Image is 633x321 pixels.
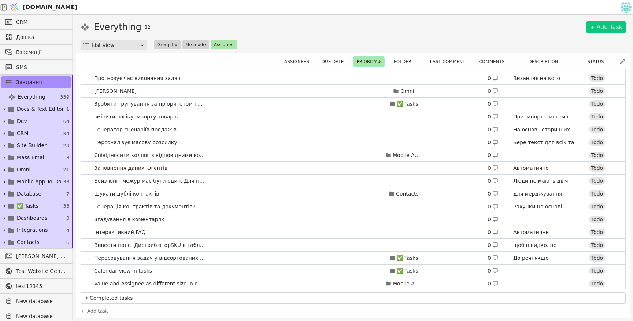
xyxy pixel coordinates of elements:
[488,100,498,108] div: 0
[514,57,577,66] div: Description
[91,73,184,84] span: Прогнозує час виконання задач
[91,189,162,199] span: Шукати дублі контактів
[91,124,179,135] span: Генератор сценаріїв продажів
[63,166,69,174] span: 21
[513,241,575,265] p: щоб швидко. не чекати переробки таблиці
[91,201,198,212] span: Генерація контрактів та документів?
[23,3,78,12] span: [DOMAIN_NAME]
[63,118,69,125] span: 64
[66,215,69,222] span: 3
[16,267,67,275] span: Test Website General template
[282,57,315,66] div: Assignees
[1,46,71,58] a: Взаємодії
[81,226,625,238] a: Інтерактивний FAQ0 Автоматичне створення та оновлення розділу з частими питаннями на основі запит...
[488,216,498,223] div: 0
[63,203,69,210] span: 33
[513,203,575,218] p: Рахунки на основі шаблону як приклад
[91,163,170,174] span: Заповнення даних клієнтів
[91,227,148,238] span: Інтерактивний FAQ
[589,190,605,197] div: Todo
[589,126,605,133] div: Todo
[282,57,316,66] button: Assignees
[488,177,498,185] div: 0
[81,110,625,123] a: змінити логіку імпорту товарів0 При імпорті система перевіряє чотири поля-ключі для пошуку аналог...
[81,162,625,174] a: Заповнення даних клієнтів0 Автоматично заповнювати CRM інформацією, зібраною під час взаємодій, щ...
[513,139,575,169] p: Бере текст для всіх та вносить зміни в кожен лист на підставі персональних даних
[16,63,67,71] span: SMS
[182,40,209,49] button: Me mode
[488,164,498,172] div: 0
[589,139,605,146] div: Todo
[66,154,69,161] span: 8
[396,190,419,198] p: Contacts
[16,79,42,86] span: Завдання
[589,177,605,185] div: Todo
[81,175,625,187] a: Бейз юніт межур має бути один. Для просої та комплексної ціни0 Люди не мають двічі вибирати квадр...
[66,239,69,246] span: 6
[1,265,71,277] a: Test Website General template
[81,277,625,290] a: Value and Assignee as different size in opportunity cardMobile App To-Do0 Todo
[1,250,71,262] a: [PERSON_NAME] розсилки
[81,265,625,277] a: Calendar view in tasks✅ Tasks0 Todo
[63,130,69,137] span: 84
[91,150,208,161] span: Співідносити коллог з відповідними воркспейсами
[589,113,605,120] div: Todo
[393,152,422,159] p: Mobile App To-Do
[66,227,69,234] span: 4
[589,100,605,107] div: Todo
[589,216,605,223] div: Todo
[426,57,474,66] div: Last comment
[621,2,632,13] img: 5aac599d017e95b87b19a5333d21c178
[91,176,208,186] span: Бейз юніт межур має бути один. Для просої та комплексної ціни
[17,202,38,210] span: ✅ Tasks
[144,23,151,31] span: 82
[81,307,108,315] a: Add task
[318,57,351,66] div: Due date
[488,229,498,236] div: 0
[60,94,69,101] span: 339
[400,87,414,95] p: Omni
[81,98,625,110] a: Зробити групування за пріоритетом та асайні✅ Tasks0 Todo
[589,74,605,82] div: Todo
[81,200,625,213] a: Генерація контрактів та документів?0 Рахунки на основі шаблону як прикладTodo
[91,240,208,251] span: Вивести поле ДистрибюторSKU в таблицю товарів
[91,137,180,148] span: Персоналізує масову розсилку
[81,239,625,251] a: Вивести поле ДистрибюторSKU в таблицю товарів0 щоб швидко. не чекати переробки таблиціTodo
[81,187,625,200] a: Шукати дублі контактівContacts0 для мерджування.Todo
[91,214,167,225] span: Згадування в коментарях
[1,295,71,307] a: New database
[580,57,616,66] div: Status
[589,241,605,249] div: Todo
[585,57,610,66] button: Status
[589,254,605,262] div: Todo
[392,57,418,66] button: Folder
[17,214,47,222] span: Dashboards
[91,278,208,289] span: Value and Assignee as different size in opportunity card
[354,57,384,66] div: Priority
[91,112,181,122] span: змінити логіку імпорту товарів
[488,74,498,82] div: 0
[17,154,46,161] span: Mass Email
[397,100,418,108] p: ✅ Tasks
[91,99,208,109] span: Зробити групування за пріоритетом та асайні
[81,123,625,136] a: Генератор сценаріїв продажів0 На основі історичних даних CRM створює персоналізовані сценарії про...
[397,267,418,275] p: ✅ Tasks
[393,280,422,288] p: Mobile App To-Do
[526,57,564,66] button: Description
[16,33,67,41] span: Дошка
[16,252,67,260] span: [PERSON_NAME] розсилки
[513,113,575,198] p: При імпорті система перевіряє чотири поля-ключі для пошуку аналогічних товарів в нашій системі. С...
[81,72,625,84] a: Прогнозує час виконання задач0 Визанчає на кого призначати нову задачу в залежності від завантаже...
[16,282,67,290] span: test12345
[17,166,30,174] span: Omni
[513,126,575,195] p: На основі історичних даних CRM створює персоналізовані сценарії продажів для менеджерів, враховую...
[9,0,20,14] img: Logo
[17,238,40,246] span: Contacts
[488,267,498,275] div: 0
[17,105,64,113] span: Docs & Text Editor
[91,266,155,276] span: Calendar view in tasks
[211,40,237,49] button: Assignee
[1,31,71,43] a: Дошка
[589,267,605,274] div: Todo
[66,106,69,113] span: 1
